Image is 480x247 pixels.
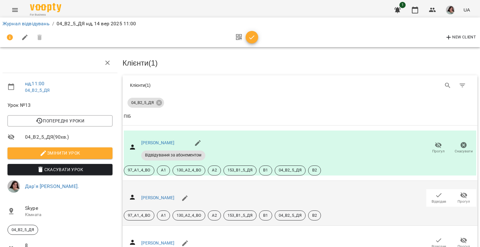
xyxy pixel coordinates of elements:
[130,82,295,88] div: Клієнти ( 1 )
[455,78,470,93] button: Фільтр
[30,13,61,17] span: For Business
[208,213,220,218] span: А2
[173,167,205,173] span: 130_А2_4_ВО
[7,164,112,175] button: Скасувати Урок
[124,213,154,218] span: 97_А1_4_ВО
[52,20,54,27] li: /
[2,21,50,27] a: Журнал відвідувань
[25,183,79,189] a: Дар'я [PERSON_NAME].
[122,59,477,67] h3: Клієнти ( 1 )
[12,166,107,173] span: Скасувати Урок
[2,20,477,27] nav: breadcrumb
[259,213,272,218] span: В1
[7,180,20,193] img: af639ac19055896d32b34a874535cdcb.jpeg
[208,167,220,173] span: А2
[30,3,61,12] img: Voopty Logo
[8,227,38,233] span: 04_В2_5_ДЯ
[141,140,175,145] a: [PERSON_NAME]
[7,225,38,235] div: 04_В2_5_ДЯ
[224,213,257,218] span: 153_В1_5_ДЯ
[25,205,112,212] span: Skype
[127,100,157,106] span: 04_В2_5_ДЯ
[124,113,131,120] div: ПІБ
[275,213,305,218] span: 04_В2_5_ДЯ
[57,20,136,27] p: 04_В2_5_ДЯ нд, 14 вер 2025 11:00
[141,240,175,245] a: [PERSON_NAME]
[445,34,476,41] span: New Client
[463,7,470,13] span: UA
[426,139,451,157] button: Прогул
[25,88,50,93] a: 04_В2_5_ДЯ
[12,117,107,125] span: Попередні уроки
[25,81,44,86] a: нд , 11:00
[457,199,470,204] span: Прогул
[127,98,164,108] div: 04_В2_5_ДЯ
[7,2,22,17] button: Menu
[7,115,112,126] button: Попередні уроки
[124,113,476,120] span: ПІБ
[124,113,131,120] div: Sort
[122,75,477,95] div: Table Toolbar
[443,32,477,42] button: New Client
[308,167,321,173] span: В2
[157,167,169,173] span: А1
[259,167,272,173] span: В1
[461,4,472,16] button: UA
[173,213,205,218] span: 130_А2_4_ВО
[432,199,446,204] span: Відвідав
[432,149,445,154] span: Прогул
[12,149,107,157] span: Змінити урок
[446,6,455,14] img: af639ac19055896d32b34a874535cdcb.jpeg
[157,213,169,218] span: А1
[275,167,305,173] span: 04_В2_5_ДЯ
[25,133,112,141] span: 04_В2_5_ДЯ ( 90 хв. )
[451,139,476,157] button: Скасувати
[141,152,205,158] span: Відвідування за абонементом
[426,189,451,207] button: Відвідав
[124,167,154,173] span: 97_А1_4_ВО
[308,213,321,218] span: В2
[455,149,473,154] span: Скасувати
[7,147,112,159] button: Змінити урок
[224,167,257,173] span: 153_В1_5_ДЯ
[7,101,112,109] span: Урок №13
[440,78,455,93] button: Search
[399,2,406,8] span: 1
[451,189,476,207] button: Прогул
[25,212,112,218] p: Кімната
[141,195,175,200] a: [PERSON_NAME]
